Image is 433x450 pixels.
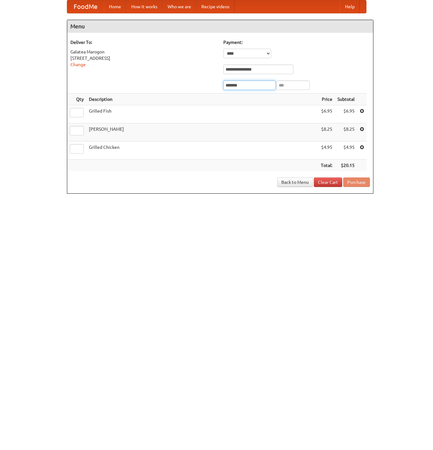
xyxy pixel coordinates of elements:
[67,20,373,33] h4: Menu
[70,49,217,55] div: Galatea Marogon
[86,93,318,105] th: Description
[162,0,196,13] a: Who we are
[67,93,86,105] th: Qty
[314,177,342,187] a: Clear Cart
[340,0,360,13] a: Help
[335,93,357,105] th: Subtotal
[335,123,357,142] td: $8.25
[318,93,335,105] th: Price
[318,123,335,142] td: $8.25
[70,62,86,67] a: Change
[86,105,318,123] td: Grilled Fish
[318,105,335,123] td: $6.95
[104,0,126,13] a: Home
[335,142,357,160] td: $4.95
[277,177,313,187] a: Back to Menu
[343,177,370,187] button: Purchase
[70,55,217,61] div: [STREET_ADDRESS]
[335,105,357,123] td: $6.95
[318,142,335,160] td: $4.95
[86,142,318,160] td: Grilled Chicken
[335,160,357,171] th: $20.15
[126,0,162,13] a: How it works
[67,0,104,13] a: FoodMe
[86,123,318,142] td: [PERSON_NAME]
[223,39,370,45] h5: Payment:
[70,39,217,45] h5: Deliver To:
[318,160,335,171] th: Total:
[196,0,235,13] a: Recipe videos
